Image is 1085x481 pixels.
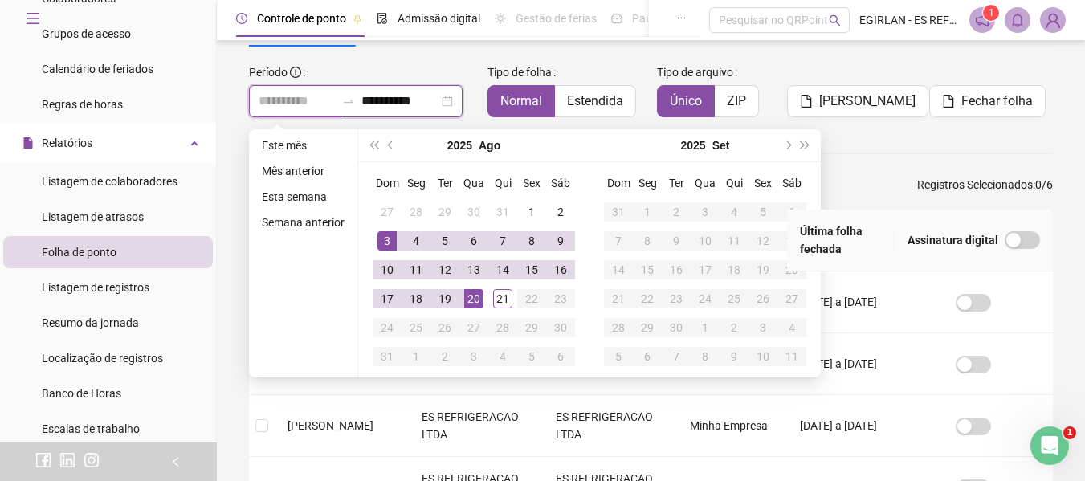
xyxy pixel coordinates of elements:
td: 2025-08-05 [430,226,459,255]
div: 22 [522,289,541,308]
div: 3 [377,231,397,251]
span: linkedin [59,452,75,468]
td: 2025-09-07 [604,226,633,255]
th: Ter [662,169,691,198]
span: Assinatura digital [908,231,998,249]
div: 13 [782,231,802,251]
div: 21 [493,289,512,308]
div: 24 [695,289,715,308]
td: 2025-09-22 [633,284,662,313]
td: 2025-10-03 [748,313,777,342]
div: 26 [753,289,773,308]
div: 9 [724,347,744,366]
div: 31 [377,347,397,366]
div: 15 [638,260,657,279]
div: 30 [464,202,483,222]
div: 4 [406,231,426,251]
button: year panel [681,129,706,161]
div: 19 [753,260,773,279]
span: sun [495,13,506,24]
span: swap-right [342,95,355,108]
div: 23 [551,289,570,308]
td: 2025-08-03 [373,226,402,255]
td: 2025-10-05 [604,342,633,371]
div: 2 [667,202,686,222]
td: 2025-08-26 [430,313,459,342]
td: 2025-08-10 [373,255,402,284]
div: 30 [667,318,686,337]
td: 2025-09-16 [662,255,691,284]
div: 1 [638,202,657,222]
td: 2025-10-02 [720,313,748,342]
div: 29 [638,318,657,337]
span: 1 [1063,426,1076,439]
div: 23 [667,289,686,308]
span: [PERSON_NAME] [288,419,373,432]
td: [DATE] a [DATE] [787,333,895,395]
td: 2025-08-01 [517,198,546,226]
td: 2025-08-13 [459,255,488,284]
div: 5 [435,231,455,251]
div: 2 [551,202,570,222]
div: 18 [724,260,744,279]
td: 2025-09-30 [662,313,691,342]
span: Fechar folha [961,92,1033,111]
button: next-year [778,129,796,161]
td: 2025-08-11 [402,255,430,284]
div: 3 [753,318,773,337]
td: 2025-08-14 [488,255,517,284]
td: 2025-09-25 [720,284,748,313]
div: 7 [609,231,628,251]
td: 2025-09-29 [633,313,662,342]
span: Relatórios [42,137,92,149]
div: 4 [782,318,802,337]
div: 3 [464,347,483,366]
span: 1 [989,7,994,18]
div: 14 [493,260,512,279]
td: 2025-09-05 [748,198,777,226]
div: 26 [435,318,455,337]
td: 2025-07-29 [430,198,459,226]
div: 28 [406,202,426,222]
span: Normal [500,93,542,108]
th: Sex [748,169,777,198]
div: 21 [609,289,628,308]
td: 2025-08-17 [373,284,402,313]
div: 11 [782,347,802,366]
div: 5 [753,202,773,222]
span: instagram [84,452,100,468]
td: 2025-09-27 [777,284,806,313]
th: Qua [459,169,488,198]
div: 8 [638,231,657,251]
div: 19 [435,289,455,308]
span: menu [26,11,40,26]
td: 2025-08-30 [546,313,575,342]
div: 27 [464,318,483,337]
span: Admissão digital [398,12,480,25]
td: 2025-09-08 [633,226,662,255]
td: 2025-10-06 [633,342,662,371]
span: : 0 / 6 [917,176,1053,202]
th: Sáb [777,169,806,198]
span: ZIP [727,93,746,108]
td: 2025-07-27 [373,198,402,226]
td: 2025-09-03 [691,198,720,226]
td: 2025-07-28 [402,198,430,226]
div: 1 [522,202,541,222]
span: file [800,95,813,108]
td: 2025-09-15 [633,255,662,284]
td: 2025-09-01 [402,342,430,371]
div: 20 [464,289,483,308]
div: 22 [638,289,657,308]
th: Sex [517,169,546,198]
span: Regras de horas [42,98,123,111]
td: 2025-09-09 [662,226,691,255]
div: 8 [522,231,541,251]
td: 2025-08-07 [488,226,517,255]
th: Dom [373,169,402,198]
button: month panel [712,129,730,161]
div: 17 [695,260,715,279]
div: 30 [551,318,570,337]
td: 2025-08-19 [430,284,459,313]
td: [DATE] a [DATE] [787,395,895,457]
